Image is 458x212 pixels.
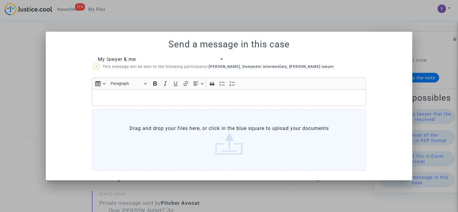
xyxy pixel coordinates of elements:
[53,39,405,50] h1: Send a message in this case
[209,65,334,69] b: [PERSON_NAME], Demander intermediary, [PERSON_NAME] lawyer
[93,63,334,71] p: This message will be sent to the following participants:
[98,56,136,62] span: My lawyer & me
[111,80,142,87] span: Paragraph
[92,78,366,89] div: Editor toolbar
[95,65,97,68] span: ?
[108,79,149,88] button: Paragraph
[92,89,366,106] div: Rich Text Editor, main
